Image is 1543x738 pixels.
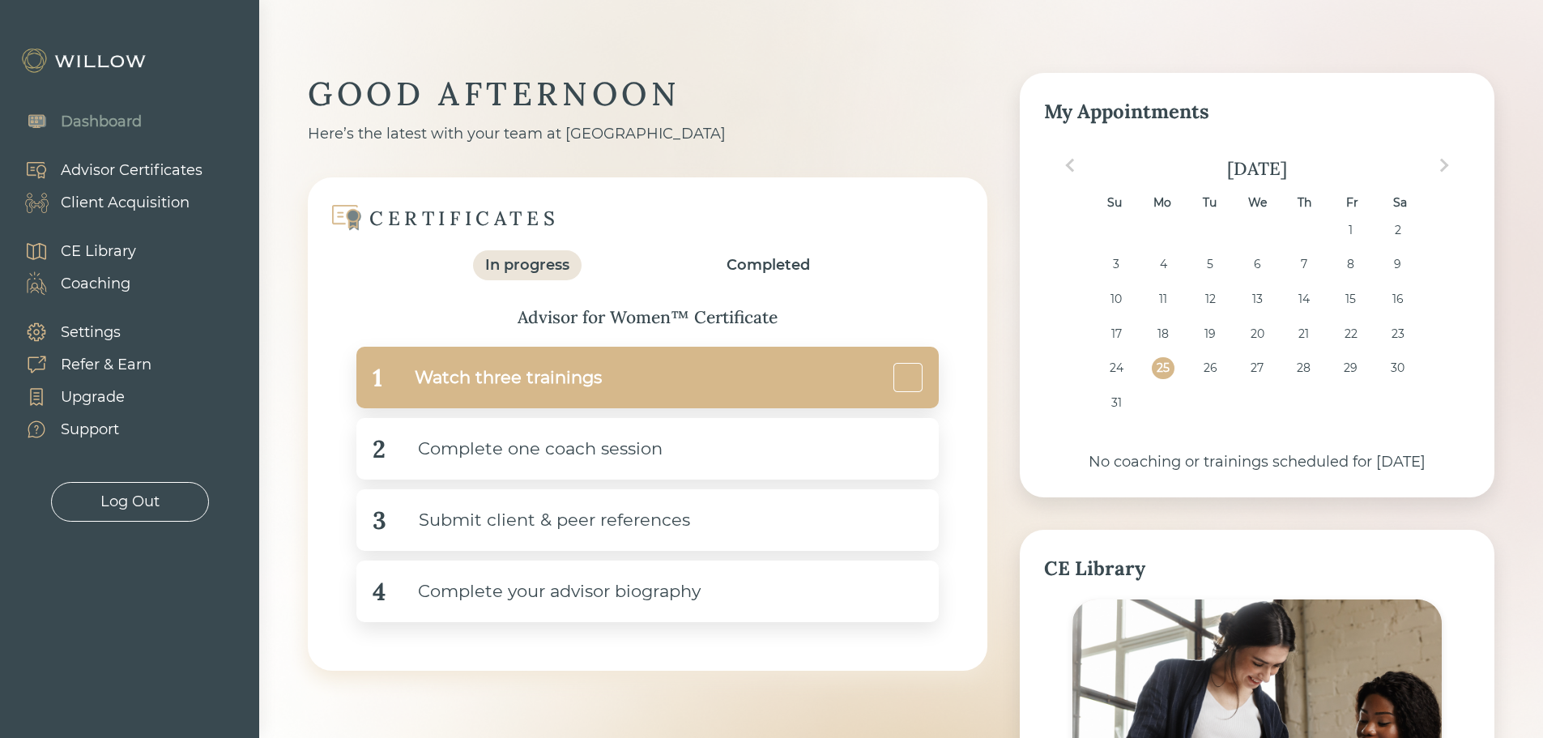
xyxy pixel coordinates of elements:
[1199,323,1221,345] div: Choose Tuesday, August 19th, 2025
[1152,254,1174,275] div: Choose Monday, August 4th, 2025
[1387,288,1409,310] div: Choose Saturday, August 16th, 2025
[8,235,136,267] a: CE Library
[1340,323,1362,345] div: Choose Friday, August 22nd, 2025
[8,316,151,348] a: Settings
[1044,97,1470,126] div: My Appointments
[1152,288,1174,310] div: Choose Monday, August 11th, 2025
[1387,357,1409,379] div: Choose Saturday, August 30th, 2025
[373,502,386,539] div: 3
[1044,451,1470,473] div: No coaching or trainings scheduled for [DATE]
[61,192,190,214] div: Client Acquisition
[727,254,810,276] div: Completed
[1340,288,1362,310] div: Choose Friday, August 15th, 2025
[61,273,130,295] div: Coaching
[1199,192,1221,214] div: Tu
[61,111,142,133] div: Dashboard
[1294,192,1315,214] div: Th
[1293,357,1315,379] div: Choose Thursday, August 28th, 2025
[382,360,602,396] div: Watch three trainings
[8,267,136,300] a: Coaching
[373,574,386,610] div: 4
[340,305,955,331] div: Advisor for Women™ Certificate
[8,381,151,413] a: Upgrade
[1246,192,1268,214] div: We
[485,254,569,276] div: In progress
[1389,192,1411,214] div: Sa
[1106,323,1127,345] div: Choose Sunday, August 17th, 2025
[61,386,125,408] div: Upgrade
[1152,323,1174,345] div: Choose Monday, August 18th, 2025
[1387,323,1409,345] div: Choose Saturday, August 23rd, 2025
[100,491,160,513] div: Log Out
[61,160,202,181] div: Advisor Certificates
[1199,357,1221,379] div: Choose Tuesday, August 26th, 2025
[1103,192,1125,214] div: Su
[1199,288,1221,310] div: Choose Tuesday, August 12th, 2025
[8,348,151,381] a: Refer & Earn
[1199,254,1221,275] div: Choose Tuesday, August 5th, 2025
[1340,220,1362,241] div: Choose Friday, August 1st, 2025
[1431,152,1457,178] button: Next Month
[8,154,202,186] a: Advisor Certificates
[386,574,701,610] div: Complete your advisor biography
[1246,254,1268,275] div: Choose Wednesday, August 6th, 2025
[1049,220,1464,427] div: month 2025-08
[1106,254,1127,275] div: Choose Sunday, August 3rd, 2025
[8,186,202,219] a: Client Acquisition
[369,206,559,231] div: CERTIFICATES
[1057,152,1083,178] button: Previous Month
[1044,554,1470,583] div: CE Library
[1044,157,1470,180] div: [DATE]
[373,360,382,396] div: 1
[308,73,987,115] div: GOOD AFTERNOON
[61,419,119,441] div: Support
[1340,357,1362,379] div: Choose Friday, August 29th, 2025
[61,354,151,376] div: Refer & Earn
[1106,357,1127,379] div: Choose Sunday, August 24th, 2025
[308,123,987,145] div: Here’s the latest with your team at [GEOGRAPHIC_DATA]
[1293,288,1315,310] div: Choose Thursday, August 14th, 2025
[1387,220,1409,241] div: Choose Saturday, August 2nd, 2025
[386,502,690,539] div: Submit client & peer references
[1341,192,1363,214] div: Fr
[1106,392,1127,414] div: Choose Sunday, August 31st, 2025
[1151,192,1173,214] div: Mo
[1246,357,1268,379] div: Choose Wednesday, August 27th, 2025
[1293,323,1315,345] div: Choose Thursday, August 21st, 2025
[1152,357,1174,379] div: Choose Monday, August 25th, 2025
[1246,288,1268,310] div: Choose Wednesday, August 13th, 2025
[20,48,150,74] img: Willow
[1246,323,1268,345] div: Choose Wednesday, August 20th, 2025
[1387,254,1409,275] div: Choose Saturday, August 9th, 2025
[8,105,142,138] a: Dashboard
[1293,254,1315,275] div: Choose Thursday, August 7th, 2025
[373,431,386,467] div: 2
[1106,288,1127,310] div: Choose Sunday, August 10th, 2025
[386,431,663,467] div: Complete one coach session
[61,322,121,343] div: Settings
[1340,254,1362,275] div: Choose Friday, August 8th, 2025
[61,241,136,262] div: CE Library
